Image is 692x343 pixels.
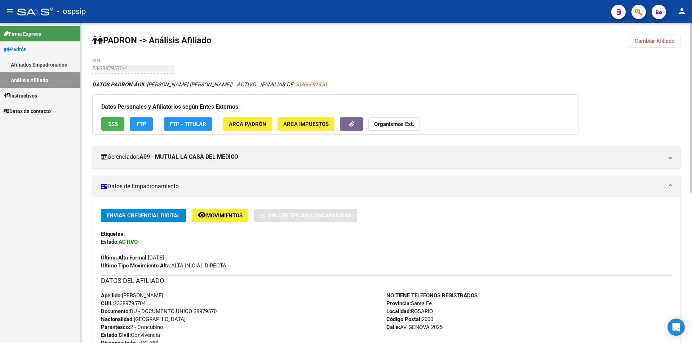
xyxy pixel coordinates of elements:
span: DU - DOCUMENTO UNICO 38979570 [101,308,217,315]
span: [PERSON_NAME] [PERSON_NAME] [92,81,231,88]
strong: Estado: [101,239,119,245]
span: AV GENOVA 2025 [386,324,443,330]
strong: DATOS PADRÓN ÁGIL: [92,81,147,88]
mat-icon: remove_red_eye [198,211,206,219]
span: 20366591320 [295,81,327,88]
span: Datos de contacto [4,107,51,115]
span: Cambiar Afiliado [635,38,675,44]
span: 2000 [386,316,433,322]
mat-expansion-panel-header: Datos de Empadronamiento [92,176,680,197]
mat-expansion-panel-header: Gerenciador:A09 - MUTUAL LA CASA DEL MEDICO [92,146,680,168]
i: | ACTIVO | [92,81,327,88]
strong: NO TIENE TELEFONOS REGISTRADOS [386,292,478,299]
mat-panel-title: Gerenciador: [101,153,663,161]
button: FTP [130,117,153,131]
span: FTP - Titular [170,121,206,127]
span: - ospsip [57,4,86,19]
span: ARCA Padrón [229,121,266,127]
strong: Localidad: [386,308,411,315]
button: Enviar Credencial Digital [101,209,186,222]
strong: Parentesco: [101,324,130,330]
span: Enviar Credencial Digital [107,212,180,219]
mat-panel-title: Datos de Empadronamiento [101,182,663,190]
button: SSS [101,117,124,131]
span: Santa Fe [386,300,432,307]
strong: Última Alta Formal: [101,254,148,261]
span: [PERSON_NAME] [101,292,163,299]
div: Open Intercom Messenger [667,319,685,336]
strong: Código Postal: [386,316,422,322]
button: Movimientos [192,209,248,222]
span: FAMILIAR DE: [262,81,327,88]
strong: Organismos Ext. [374,121,414,127]
span: Padrón [4,45,27,53]
strong: Calle: [386,324,400,330]
span: Convivencia [101,332,160,338]
strong: A09 - MUTUAL LA CASA DEL MEDICO [139,153,238,161]
span: ROSARIO [386,308,433,315]
strong: PADRON -> Análisis Afiliado [92,35,212,45]
span: 23389795704 [101,300,146,307]
span: Instructivos [4,92,37,100]
strong: Ultimo Tipo Movimiento Alta: [101,262,171,269]
mat-icon: person [678,7,686,15]
strong: Documento: [101,308,130,315]
span: [DATE] [101,254,164,261]
button: Organismos Ext. [368,117,420,131]
strong: Estado Civil: [101,332,131,338]
button: Sin Certificado Discapacidad [254,209,357,222]
button: Cambiar Afiliado [629,35,680,48]
strong: CUIL: [101,300,114,307]
span: ALTA INICIAL DIRECTA [101,262,226,269]
span: SSS [108,121,118,127]
strong: Nacionalidad: [101,316,134,322]
span: FTP [137,121,146,127]
span: [GEOGRAPHIC_DATA] [101,316,186,322]
button: FTP - Titular [164,117,212,131]
h3: DATOS DEL AFILIADO [101,276,672,286]
strong: Etiquetas: [101,231,125,237]
button: ARCA Padrón [223,117,272,131]
span: ARCA Impuestos [283,121,329,127]
span: 2 - Concubino [101,324,163,330]
h3: Datos Personales y Afiliatorios según Entes Externos: [101,102,569,112]
span: Firma Express [4,30,41,38]
strong: Apellido: [101,292,122,299]
strong: ACTIVO [119,239,138,245]
button: ARCA Impuestos [278,117,334,131]
mat-icon: menu [6,7,14,15]
strong: Provincia: [386,300,411,307]
span: Sin Certificado Discapacidad [268,212,351,219]
span: Movimientos [206,212,243,219]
